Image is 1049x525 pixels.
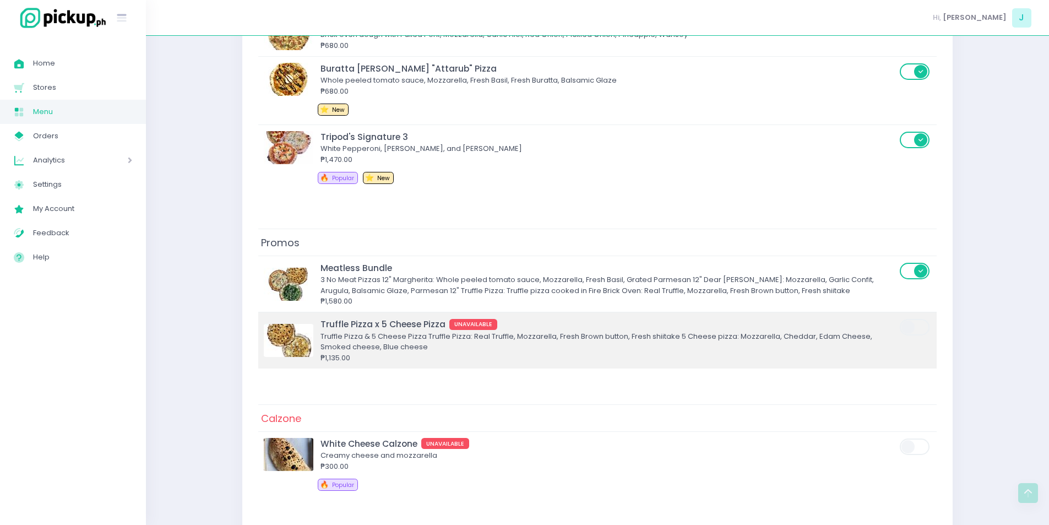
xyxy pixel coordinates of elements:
img: Truffle Pizza x 5 Cheese Pizza [264,324,313,357]
span: 🔥 [320,172,329,183]
span: UNAVAILABLE [421,438,470,449]
span: New [332,106,345,114]
td: Buratta Margherita "Attarub" PizzaBuratta [PERSON_NAME] "Attarub" PizzaWhole peeled tomato sauce,... [258,57,937,125]
span: My Account [33,202,132,216]
td: White Cheese CalzoneWhite Cheese CalzoneUNAVAILABLECreamy cheese and mozzarella₱300.00🔥Popular [258,431,937,499]
div: Whole peeled tomato sauce, Mozzarella, Fresh Basil, Fresh Buratta, Balsamic Glaze [320,75,896,86]
span: Home [33,56,132,71]
span: Settings [33,177,132,192]
img: Buratta Margherita "Attarub" Pizza [264,63,313,96]
span: Help [33,250,132,264]
div: ₱300.00 [320,461,896,472]
span: Menu [33,105,132,119]
div: Meatless Bundle [320,262,896,274]
img: logo [14,6,107,30]
div: Tripod's Signature 3 [320,131,896,143]
div: Truffle Pizza x 5 Cheese Pizza [320,318,896,331]
span: Stores [33,80,132,95]
div: Truffle Pizza & 5 Cheese Pizza Truffle Pizza: Real Truffle, Mozzarella, Fresh Brown button, Fresh... [320,331,896,353]
img: White Cheese Calzone [264,438,313,471]
div: ₱680.00 [320,86,896,97]
span: Popular [332,174,354,182]
td: Truffle Pizza x 5 Cheese PizzaTruffle Pizza x 5 Cheese PizzaUNAVAILABLETruffle Pizza & 5 Cheese P... [258,312,937,369]
span: New [377,174,390,182]
img: Meatless Bundle [264,268,313,301]
div: Promos Meatless BundleMeatless Bundle3 No Meat Pizzas 12" Margherita: Whole peeled tomato sauce, ... [258,229,937,404]
div: White Cheese Calzone [320,437,896,450]
span: Analytics [33,153,96,167]
div: ₱680.00 [320,40,896,51]
div: ₱1,470.00 [320,154,896,165]
span: ⭐ [365,172,374,183]
div: ₱1,580.00 [320,296,896,307]
div: Buratta [PERSON_NAME] "Attarub" Pizza [320,62,896,75]
span: Hi, [933,12,941,23]
td: Meatless BundleMeatless Bundle3 No Meat Pizzas 12" Margherita: Whole peeled tomato sauce, Mozzare... [258,256,937,312]
span: ⭐ [320,104,329,115]
div: Creamy cheese and mozzarella [320,450,896,461]
img: Tripod's Signature 3 [264,131,313,164]
span: Feedback [33,226,132,240]
span: J [1012,8,1031,28]
span: Popular [332,481,354,489]
div: White Pepperoni, [PERSON_NAME], and [PERSON_NAME] [320,143,896,154]
span: UNAVAILABLE [449,319,498,330]
span: Calzone [258,409,304,428]
div: ₱1,135.00 [320,353,896,364]
span: [PERSON_NAME] [943,12,1007,23]
td: Tripod's Signature 3Tripod's Signature 3White Pepperoni, [PERSON_NAME], and [PERSON_NAME]₱1,470.0... [258,125,937,192]
span: 🔥 [320,479,329,490]
span: Promos [258,233,302,252]
span: Orders [33,129,132,143]
div: 3 No Meat Pizzas 12" Margherita: Whole peeled tomato sauce, Mozzarella, Fresh Basil, Grated Parme... [320,274,896,296]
